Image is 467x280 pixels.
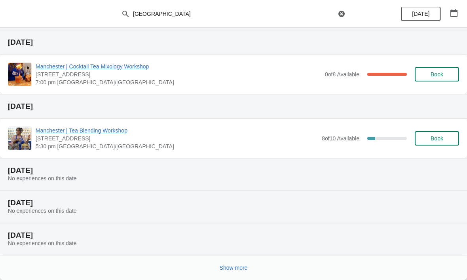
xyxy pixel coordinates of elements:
[36,134,318,142] span: [STREET_ADDRESS]
[8,102,459,110] h2: [DATE]
[8,208,77,214] span: No experiences on this date
[216,261,251,275] button: Show more
[431,71,443,78] span: Book
[8,240,77,246] span: No experiences on this date
[36,142,318,150] span: 5:30 pm [GEOGRAPHIC_DATA]/[GEOGRAPHIC_DATA]
[8,127,31,150] img: Manchester | Tea Blending Workshop | 57 Church St, Manchester, M4 1PD | 5:30 pm Europe/London
[36,70,321,78] span: [STREET_ADDRESS]
[401,7,440,21] button: [DATE]
[8,175,77,182] span: No experiences on this date
[322,135,359,142] span: 8 of 10 Available
[338,10,346,18] button: Clear
[8,63,31,86] img: Manchester | Cocktail Tea Mixology Workshop | 57 Church Street, Manchester M4 1PD, UK | 7:00 pm E...
[133,7,336,21] input: Search
[325,71,359,78] span: 0 of 8 Available
[36,62,321,70] span: Manchester | Cocktail Tea Mixology Workshop
[431,135,443,142] span: Book
[36,127,318,134] span: Manchester | Tea Blending Workshop
[415,131,459,146] button: Book
[36,78,321,86] span: 7:00 pm [GEOGRAPHIC_DATA]/[GEOGRAPHIC_DATA]
[8,231,459,239] h2: [DATE]
[8,199,459,207] h2: [DATE]
[220,265,248,271] span: Show more
[8,38,459,46] h2: [DATE]
[8,166,459,174] h2: [DATE]
[415,67,459,81] button: Book
[412,11,429,17] span: [DATE]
